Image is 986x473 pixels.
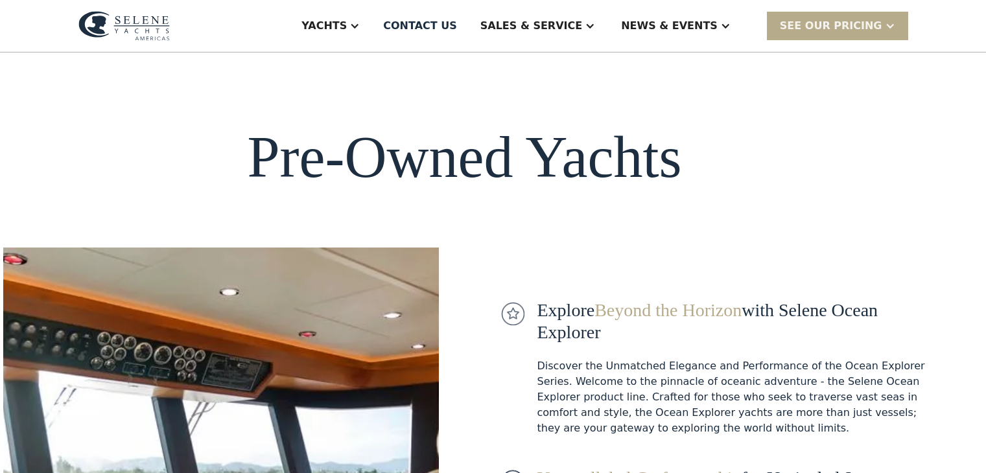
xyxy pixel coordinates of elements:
[501,302,524,325] img: icon
[78,11,170,41] img: logo
[537,299,937,343] div: Explore with Selene Ocean Explorer
[767,12,908,40] div: SEE Our Pricing
[537,358,937,436] div: Discover the Unmatched Elegance and Performance of the Ocean Explorer Series. Welcome to the pinn...
[480,18,582,34] div: Sales & Service
[594,300,742,320] span: Beyond the Horizon
[301,18,347,34] div: Yachts
[248,125,682,189] h1: Pre-Owned Yachts
[383,18,457,34] div: Contact US
[621,18,718,34] div: News & EVENTS
[780,18,882,34] div: SEE Our Pricing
